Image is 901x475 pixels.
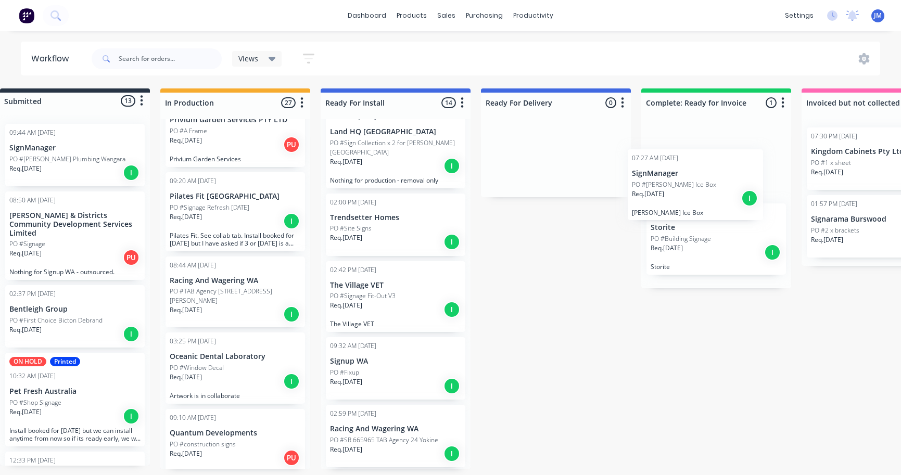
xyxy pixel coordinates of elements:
input: Enter column name… [325,97,428,108]
input: Enter column name… [646,97,748,108]
span: 14 [441,97,456,108]
div: purchasing [461,8,508,23]
input: Enter column name… [486,97,588,108]
div: Workflow [31,53,74,65]
span: 13 [121,95,135,106]
input: Enter column name… [165,97,268,108]
a: dashboard [342,8,391,23]
input: Search for orders... [119,48,222,69]
span: JM [874,11,882,20]
span: 1 [766,97,777,108]
span: 0 [605,97,616,108]
span: Views [238,53,258,64]
span: 27 [281,97,296,108]
div: productivity [508,8,559,23]
div: products [391,8,432,23]
div: sales [432,8,461,23]
img: Factory [19,8,34,23]
div: Submitted [2,96,42,107]
div: settings [780,8,819,23]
